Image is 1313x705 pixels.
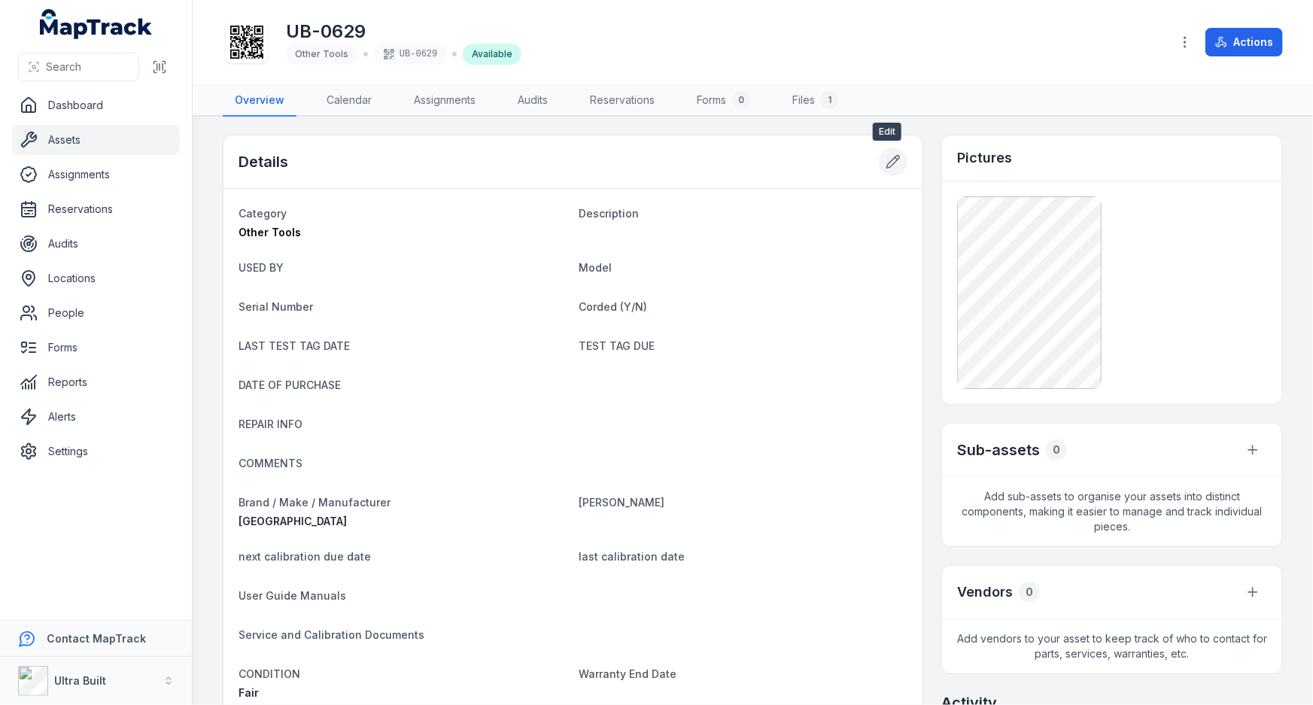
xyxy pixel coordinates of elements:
span: [PERSON_NAME] [579,496,665,509]
div: 0 [732,91,750,109]
span: Warranty End Date [579,667,677,680]
strong: Ultra Built [54,674,106,687]
span: Add sub-assets to organise your assets into distinct components, making it easier to manage and t... [942,477,1282,546]
h2: Sub-assets [957,439,1040,460]
span: next calibration due date [239,550,371,563]
a: Assignments [402,85,488,117]
span: REPAIR INFO [239,418,302,430]
span: Category [239,207,287,220]
a: Files1 [780,85,851,117]
span: Other Tools [239,226,301,239]
span: Search [46,59,81,74]
span: USED BY [239,261,284,274]
span: DATE OF PURCHASE [239,378,341,391]
span: Service and Calibration Documents [239,628,424,641]
a: Reservations [12,194,180,224]
a: Calendar [315,85,384,117]
div: 0 [1019,582,1040,603]
a: Reservations [578,85,667,117]
span: CONDITION [239,667,300,680]
span: Add vendors to your asset to keep track of who to contact for parts, services, warranties, etc. [942,619,1282,673]
div: UB-0629 [374,44,446,65]
div: 0 [1046,439,1067,460]
span: Other Tools [295,48,348,59]
a: Forms0 [685,85,762,117]
span: Serial Number [239,300,313,313]
a: Alerts [12,402,180,432]
a: Audits [12,229,180,259]
a: Overview [223,85,296,117]
span: last calibration date [579,550,685,563]
a: Dashboard [12,90,180,120]
strong: Contact MapTrack [47,632,146,645]
h1: UB-0629 [286,20,521,44]
span: Model [579,261,612,274]
button: Search [18,53,139,81]
span: Description [579,207,640,220]
span: Fair [239,686,259,699]
a: Audits [506,85,560,117]
div: 1 [821,91,839,109]
a: Forms [12,333,180,363]
a: Settings [12,436,180,466]
a: Locations [12,263,180,293]
span: Brand / Make / Manufacturer [239,496,391,509]
span: Edit [873,123,901,141]
span: User Guide Manuals [239,589,346,602]
span: [GEOGRAPHIC_DATA] [239,515,347,527]
div: Available [463,44,521,65]
span: LAST TEST TAG DATE [239,339,350,352]
a: People [12,298,180,328]
button: Actions [1205,28,1283,56]
h2: Details [239,151,288,172]
h3: Vendors [957,582,1013,603]
a: Reports [12,367,180,397]
span: COMMENTS [239,457,302,469]
span: TEST TAG DUE [579,339,655,352]
a: MapTrack [40,9,153,39]
span: Corded (Y/N) [579,300,648,313]
h3: Pictures [957,147,1012,169]
a: Assignments [12,160,180,190]
a: Assets [12,125,180,155]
